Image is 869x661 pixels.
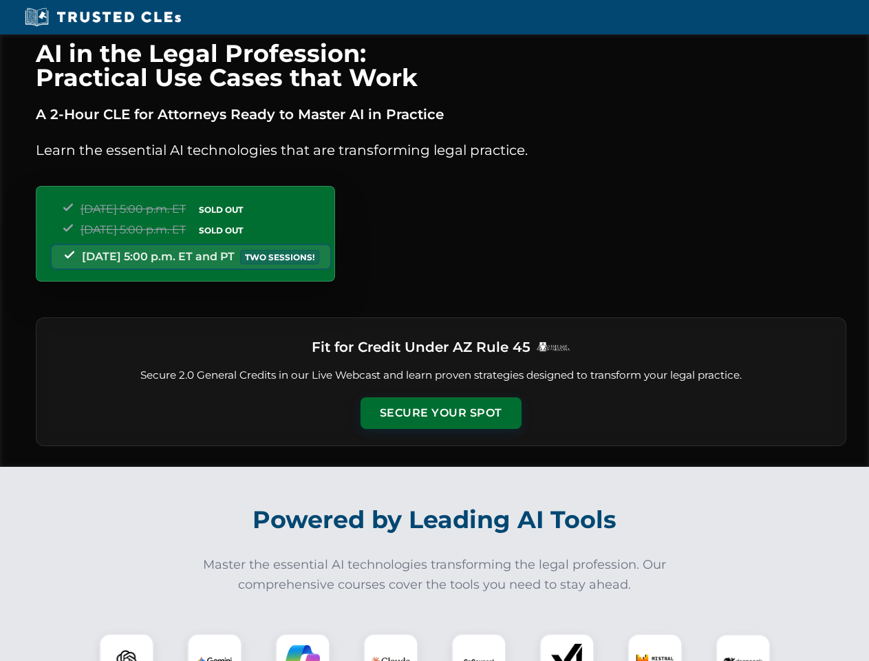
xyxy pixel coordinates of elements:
[361,397,522,429] button: Secure Your Spot
[36,41,846,90] h1: AI in the Legal Profession: Practical Use Cases that Work
[36,139,846,161] p: Learn the essential AI technologies that are transforming legal practice.
[312,335,530,359] h3: Fit for Credit Under AZ Rule 45
[194,202,248,217] span: SOLD OUT
[53,368,829,384] p: Secure 2.0 General Credits in our Live Webcast and learn proven strategies designed to transform ...
[194,555,676,595] p: Master the essential AI technologies transforming the legal profession. Our comprehensive courses...
[21,7,185,28] img: Trusted CLEs
[194,223,248,238] span: SOLD OUT
[536,342,570,352] img: Logo
[54,496,816,544] h2: Powered by Leading AI Tools
[36,103,846,125] p: A 2-Hour CLE for Attorneys Ready to Master AI in Practice
[81,223,186,236] span: [DATE] 5:00 p.m. ET
[81,202,186,216] span: [DATE] 5:00 p.m. ET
